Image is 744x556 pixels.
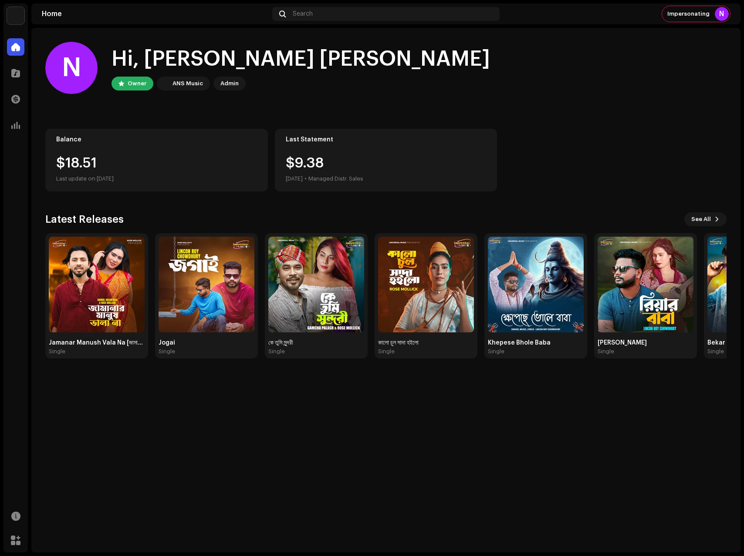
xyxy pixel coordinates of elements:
[488,237,584,332] img: 6510c640-bae7-4f20-8ff2-e6cd1f7afcb0
[286,136,487,143] div: Last Statement
[159,339,254,346] div: Jogai
[707,348,724,355] div: Single
[378,348,395,355] div: Single
[49,348,65,355] div: Single
[715,7,729,21] div: N
[378,237,474,332] img: 8a879792-d9a0-4785-8514-96e0d1573da9
[45,42,98,94] div: N
[488,339,584,346] div: Khepese Bhole Baba
[49,339,145,346] div: Jamanar Manush Vala Na [জামানার মানুষ ভালা না]
[56,174,257,184] div: Last update on [DATE]
[293,10,313,17] span: Search
[667,10,710,17] span: Impersonating
[275,129,497,191] re-o-card-value: Last Statement
[268,339,364,346] div: কে তুমি সুন্দরী
[304,174,307,184] div: •
[268,237,364,332] img: 08372a5e-ecda-43f2-a726-d74b32916d6b
[112,45,490,73] div: Hi, [PERSON_NAME] [PERSON_NAME]
[598,237,693,332] img: d369f6c0-2493-4e78-9c8b-fa30ab9adb95
[45,129,268,191] re-o-card-value: Balance
[56,136,257,143] div: Balance
[159,237,254,332] img: f0efe831-82d9-45d5-8ea9-7b28ac8d1ddf
[128,78,146,89] div: Owner
[488,348,504,355] div: Single
[49,237,145,332] img: 791f388a-6c12-428a-aa70-e0d7e363c904
[268,348,285,355] div: Single
[684,212,727,226] button: See All
[220,78,239,89] div: Admin
[598,348,614,355] div: Single
[45,212,124,226] h3: Latest Releases
[308,174,363,184] div: Managed Distr. Sales
[42,10,269,17] div: Home
[159,348,175,355] div: Single
[598,339,693,346] div: [PERSON_NAME]
[286,174,303,184] div: [DATE]
[691,211,711,228] span: See All
[7,7,24,24] img: bb356b9b-6e90-403f-adc8-c282c7c2e227
[378,339,474,346] div: কালো চুল সাদা হইলো
[172,78,203,89] div: ANS Music
[159,78,169,89] img: bb356b9b-6e90-403f-adc8-c282c7c2e227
